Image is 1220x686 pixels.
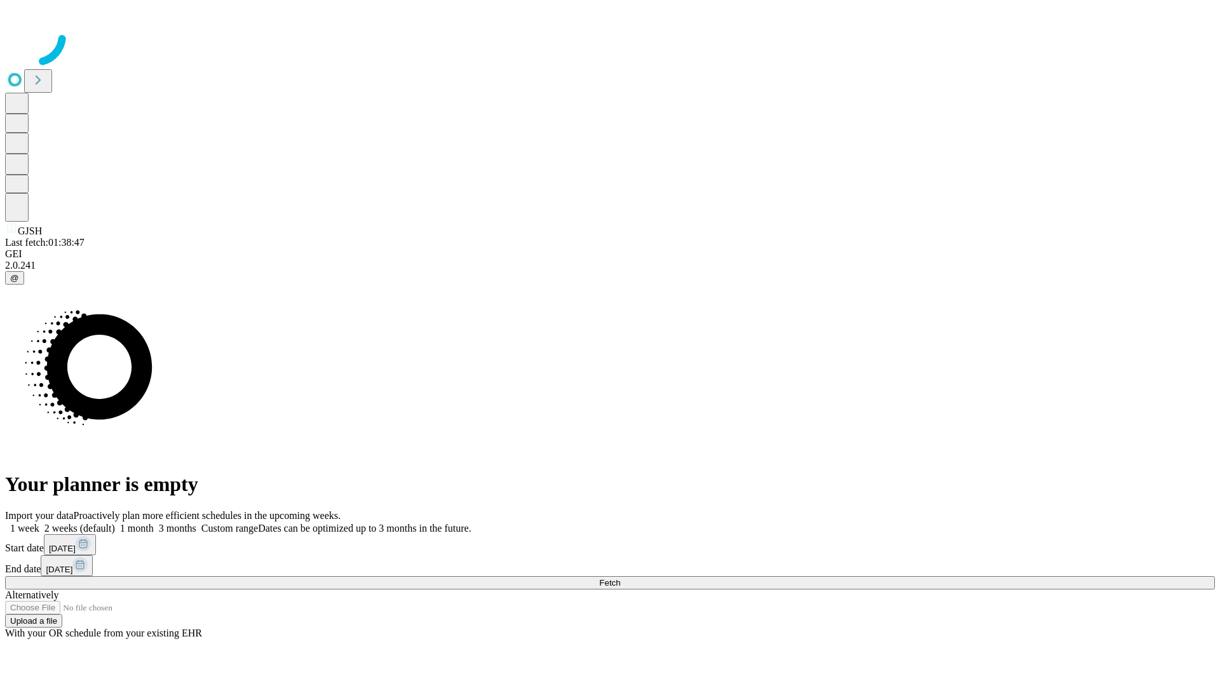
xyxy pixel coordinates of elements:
[41,555,93,576] button: [DATE]
[159,523,196,534] span: 3 months
[49,544,76,553] span: [DATE]
[120,523,154,534] span: 1 month
[201,523,258,534] span: Custom range
[5,260,1215,271] div: 2.0.241
[10,523,39,534] span: 1 week
[5,628,202,638] span: With your OR schedule from your existing EHR
[44,534,96,555] button: [DATE]
[5,534,1215,555] div: Start date
[5,248,1215,260] div: GEI
[46,565,72,574] span: [DATE]
[5,576,1215,589] button: Fetch
[5,473,1215,496] h1: Your planner is empty
[5,510,74,521] span: Import your data
[5,271,24,285] button: @
[258,523,471,534] span: Dates can be optimized up to 3 months in the future.
[74,510,341,521] span: Proactively plan more efficient schedules in the upcoming weeks.
[599,578,620,588] span: Fetch
[44,523,115,534] span: 2 weeks (default)
[5,589,58,600] span: Alternatively
[5,555,1215,576] div: End date
[5,614,62,628] button: Upload a file
[10,273,19,283] span: @
[18,225,42,236] span: GJSH
[5,237,85,248] span: Last fetch: 01:38:47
